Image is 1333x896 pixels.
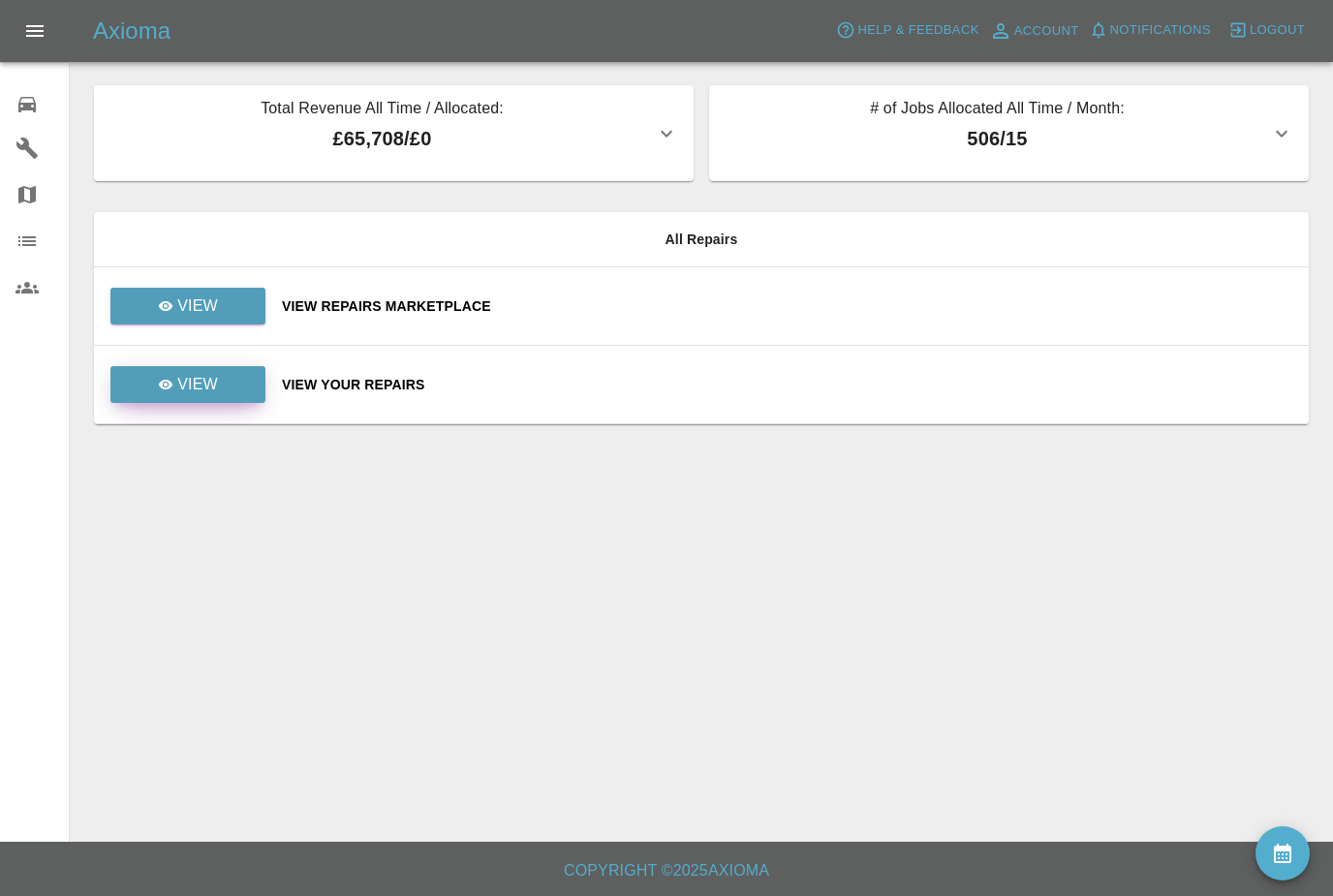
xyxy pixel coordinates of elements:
[109,124,655,153] p: £65,708 / £0
[110,288,265,324] a: View
[177,294,218,318] p: View
[94,212,1309,267] th: All Repairs
[109,376,266,391] a: View
[15,857,1317,884] h6: Copyright © 2025 Axioma
[109,97,655,124] p: Total Revenue All Time / Allocated:
[857,19,978,42] span: Help & Feedback
[1014,20,1079,43] span: Account
[709,85,1309,181] button: # of Jobs Allocated All Time / Month:506/15
[1110,19,1211,42] span: Notifications
[1224,15,1310,46] button: Logout
[94,85,694,181] button: Total Revenue All Time / Allocated:£65,708/£0
[282,296,1293,316] a: View Repairs Marketplace
[984,15,1084,46] a: Account
[93,15,170,46] h5: Axioma
[110,366,265,403] a: View
[725,97,1270,124] p: # of Jobs Allocated All Time / Month:
[1255,826,1310,881] button: availability
[109,297,266,313] a: View
[12,8,58,54] button: Open drawer
[177,373,218,396] p: View
[1084,15,1216,46] button: Notifications
[282,375,1293,394] a: View Your Repairs
[831,15,983,46] button: Help & Feedback
[725,124,1270,153] p: 506 / 15
[1250,19,1305,42] span: Logout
